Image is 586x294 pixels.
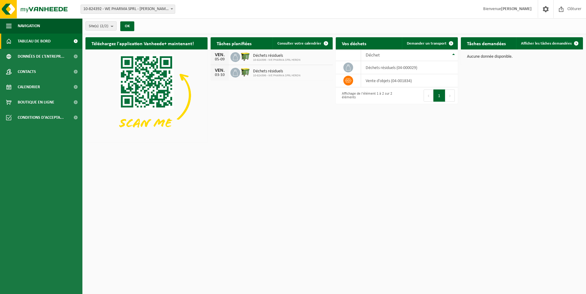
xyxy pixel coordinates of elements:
[85,21,117,31] button: Site(s)(2/2)
[18,18,40,34] span: Navigation
[402,37,457,49] a: Demander un transport
[407,42,447,45] span: Demander un transport
[501,7,532,11] strong: [PERSON_NAME]
[361,61,458,74] td: déchets résiduels (04-000029)
[461,37,512,49] h2: Tâches demandées
[521,42,572,45] span: Afficher les tâches demandées
[253,53,300,58] span: Déchets résiduels
[240,67,251,77] img: WB-1100-HPE-GN-50
[433,89,445,102] button: 1
[214,73,226,77] div: 03-10
[516,37,582,49] a: Afficher les tâches demandées
[100,24,108,28] count: (2/2)
[240,51,251,62] img: WB-1100-HPE-GN-50
[214,57,226,62] div: 05-09
[336,37,372,49] h2: Vos déchets
[211,37,258,49] h2: Tâches planifiées
[85,49,208,141] img: Download de VHEPlus App
[253,58,300,62] span: 10-824396 - WE PHARMA SPRL HERON
[445,89,455,102] button: Next
[18,95,54,110] span: Boutique en ligne
[253,74,300,78] span: 10-824396 - WE PHARMA SPRL HERON
[214,53,226,57] div: VEN.
[424,89,433,102] button: Previous
[120,21,134,31] button: OK
[18,49,64,64] span: Données de l'entrepr...
[18,79,40,95] span: Calendrier
[81,5,175,13] span: 10-824392 - WE PHARMA SPRL - HUY
[89,22,108,31] span: Site(s)
[18,64,36,79] span: Contacts
[18,110,64,125] span: Conditions d'accepta...
[273,37,332,49] a: Consulter votre calendrier
[361,74,458,87] td: vente d'objets (04-001834)
[253,69,300,74] span: Déchets résiduels
[18,34,51,49] span: Tableau de bord
[339,89,394,102] div: Affichage de l'élément 1 à 2 sur 2 éléments
[81,5,175,14] span: 10-824392 - WE PHARMA SPRL - HUY
[85,37,200,49] h2: Téléchargez l'application Vanheede+ maintenant!
[467,55,577,59] p: Aucune donnée disponible.
[277,42,321,45] span: Consulter votre calendrier
[214,68,226,73] div: VEN.
[366,53,380,58] span: Déchet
